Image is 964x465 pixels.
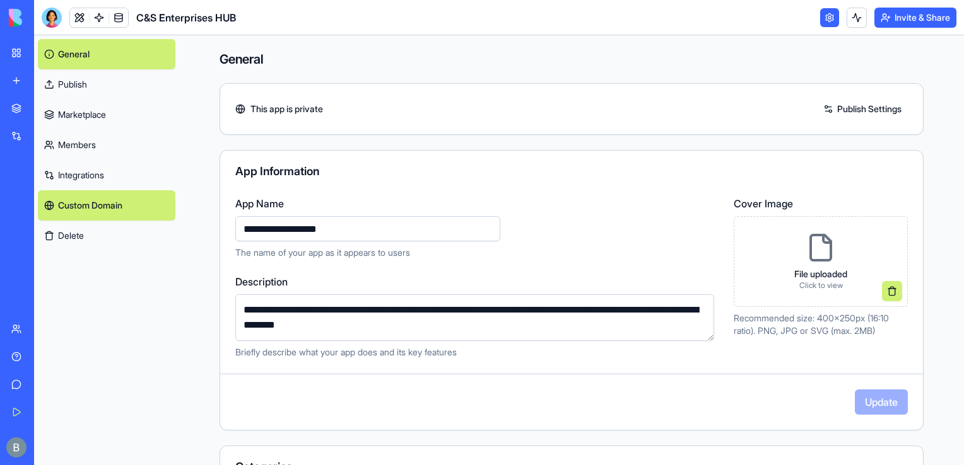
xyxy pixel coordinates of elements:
[38,69,175,100] a: Publish
[38,130,175,160] a: Members
[235,274,719,289] label: Description
[38,221,175,251] button: Delete
[734,312,908,337] p: Recommended size: 400x250px (16:10 ratio). PNG, JPG or SVG (max. 2MB)
[38,39,175,69] a: General
[235,196,719,211] label: App Name
[6,437,26,457] img: ACg8ocIug40qN1SCXJiinWdltW7QsPxROn8ZAVDlgOtPD8eQfXIZmw=s96-c
[136,10,236,25] span: C&S Enterprises HUB
[794,280,847,290] p: Click to view
[9,9,87,26] img: logo
[250,103,323,115] span: This app is private
[220,50,924,68] h4: General
[235,166,908,177] div: App Information
[38,160,175,190] a: Integrations
[38,190,175,221] a: Custom Domain
[874,8,956,28] button: Invite & Share
[817,99,908,119] a: Publish Settings
[235,346,719,359] p: Briefly describe what your app does and its key features
[38,100,175,130] a: Marketplace
[235,246,719,259] p: The name of your app as it appears to users
[734,196,908,211] label: Cover Image
[794,268,847,280] p: File uploaded
[734,216,908,307] div: File uploadedClick to view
